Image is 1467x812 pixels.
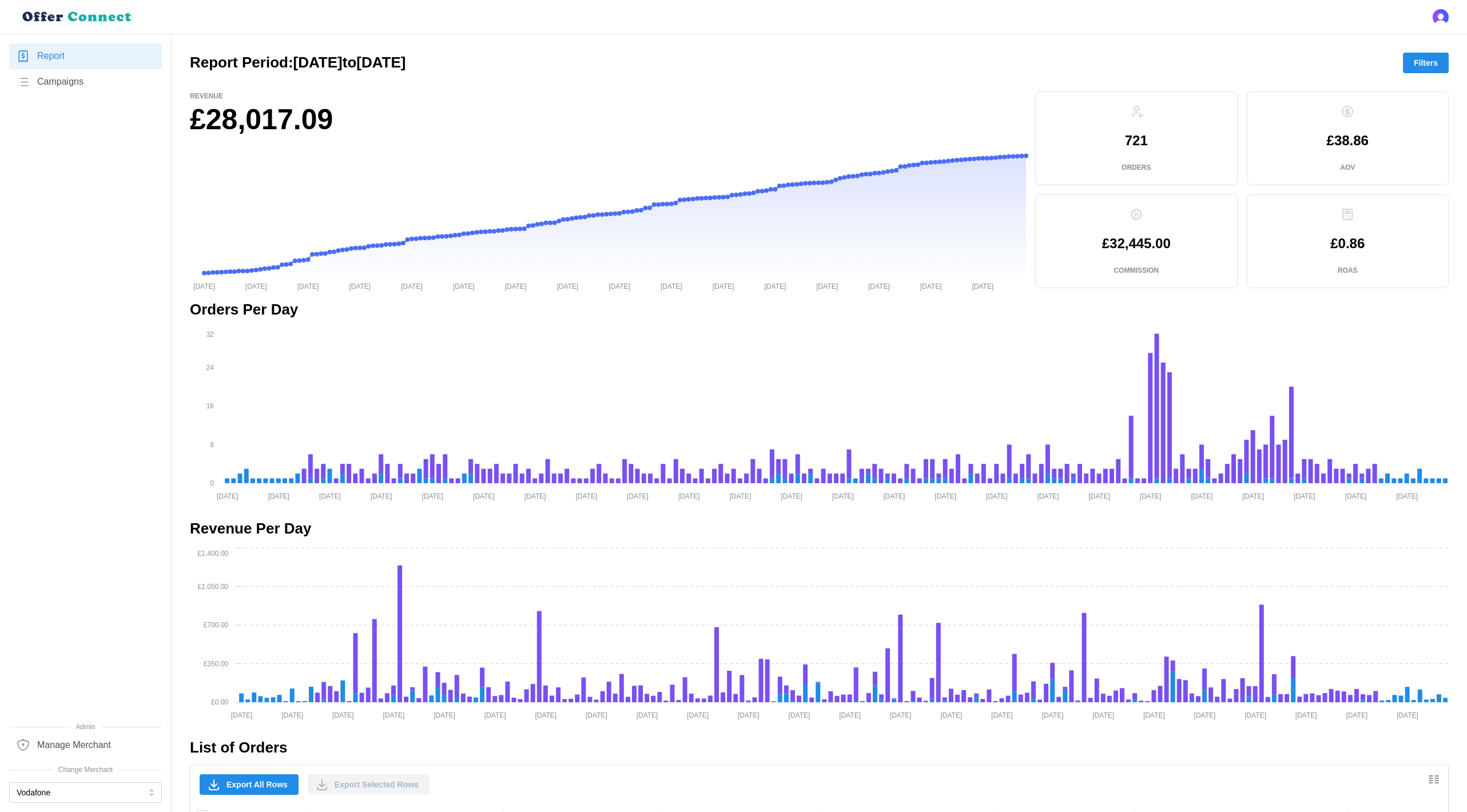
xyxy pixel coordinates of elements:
tspan: [DATE] [401,282,423,290]
tspan: [DATE] [1396,492,1418,500]
tspan: [DATE] [868,282,890,290]
tspan: [DATE] [1346,711,1367,719]
tspan: [DATE] [217,492,238,500]
tspan: 24 [206,364,214,372]
span: Report [37,49,65,63]
a: Report [9,43,162,69]
tspan: [DATE] [556,282,578,290]
tspan: [DATE] [524,492,546,500]
span: Filters [1414,53,1438,73]
button: Vodafone [9,782,162,803]
tspan: 32 [206,330,214,338]
p: Revenue [190,91,1026,101]
tspan: [DATE] [231,711,253,719]
tspan: [DATE] [1092,711,1114,719]
tspan: [DATE] [1345,492,1367,500]
tspan: [DATE] [781,492,802,500]
tspan: [DATE] [816,282,838,290]
tspan: [DATE] [883,492,905,500]
tspan: [DATE] [713,282,734,290]
p: £38.86 [1327,134,1369,148]
tspan: [DATE] [245,282,267,290]
h2: Orders Per Day [190,300,1449,320]
h1: £28,017.09 [190,101,1026,138]
tspan: [DATE] [764,282,786,290]
tspan: [DATE] [268,492,289,500]
tspan: [DATE] [678,492,700,500]
tspan: [DATE] [832,492,854,500]
tspan: [DATE] [1191,492,1213,500]
tspan: [DATE] [535,711,556,719]
tspan: [DATE] [1295,711,1317,719]
span: Export Selected Rows [335,775,419,794]
tspan: [DATE] [349,282,371,290]
span: Export All Rows [226,775,288,794]
tspan: [DATE] [1037,492,1059,500]
tspan: [DATE] [738,711,760,719]
tspan: [DATE] [473,492,495,500]
p: 721 [1125,134,1148,148]
p: £0.86 [1330,237,1365,250]
img: 's logo [1433,9,1449,25]
tspan: [DATE] [1194,711,1216,719]
tspan: [DATE] [687,711,709,719]
tspan: [DATE] [940,711,962,719]
tspan: [DATE] [434,711,455,719]
h2: Revenue Per Day [190,519,1449,539]
tspan: [DATE] [729,492,751,500]
tspan: £0.00 [211,698,228,706]
tspan: £700.00 [204,621,229,629]
tspan: 8 [210,441,214,449]
span: Change Merchant [9,765,162,775]
tspan: [DATE] [281,711,303,719]
tspan: [DATE] [484,711,506,719]
tspan: [DATE] [920,282,942,290]
tspan: [DATE] [586,711,607,719]
tspan: [DATE] [1397,711,1418,719]
tspan: [DATE] [297,282,319,290]
button: Show/Hide columns [1424,770,1444,789]
tspan: [DATE] [193,282,215,290]
tspan: [DATE] [383,711,405,719]
h2: Report Period: [DATE] to [DATE] [190,53,405,73]
span: Campaigns [37,75,84,89]
p: Orders [1122,163,1151,173]
tspan: [DATE] [637,711,658,719]
button: Filters [1403,53,1449,73]
tspan: 16 [206,402,214,410]
a: Campaigns [9,69,162,95]
h2: List of Orders [190,738,1449,758]
tspan: [DATE] [1042,711,1064,719]
tspan: [DATE] [575,492,597,500]
tspan: [DATE] [453,282,475,290]
tspan: [DATE] [505,282,527,290]
tspan: [DATE] [371,492,392,500]
tspan: [DATE] [1242,492,1264,500]
tspan: [DATE] [609,282,630,290]
tspan: [DATE] [1245,711,1266,719]
tspan: [DATE] [1140,492,1162,500]
tspan: [DATE] [422,492,443,500]
tspan: [DATE] [627,492,649,500]
button: Open user button [1433,9,1449,25]
tspan: [DATE] [319,492,341,500]
span: Admin [9,722,162,733]
tspan: £350.00 [204,660,229,668]
tspan: [DATE] [935,492,956,500]
tspan: [DATE] [986,492,1008,500]
tspan: £1,050.00 [198,583,229,591]
p: £32,445.00 [1102,237,1171,250]
tspan: [DATE] [332,711,354,719]
p: AOV [1340,163,1355,173]
tspan: £1,400.00 [198,550,229,558]
tspan: [DATE] [1143,711,1165,719]
tspan: [DATE] [991,711,1013,719]
tspan: [DATE] [839,711,861,719]
tspan: [DATE] [972,282,993,290]
tspan: [DATE] [1088,492,1110,500]
span: Manage Merchant [37,738,111,753]
button: Export Selected Rows [308,774,430,795]
p: ROAS [1338,266,1358,276]
tspan: [DATE] [661,282,682,290]
p: Commission [1114,266,1159,276]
